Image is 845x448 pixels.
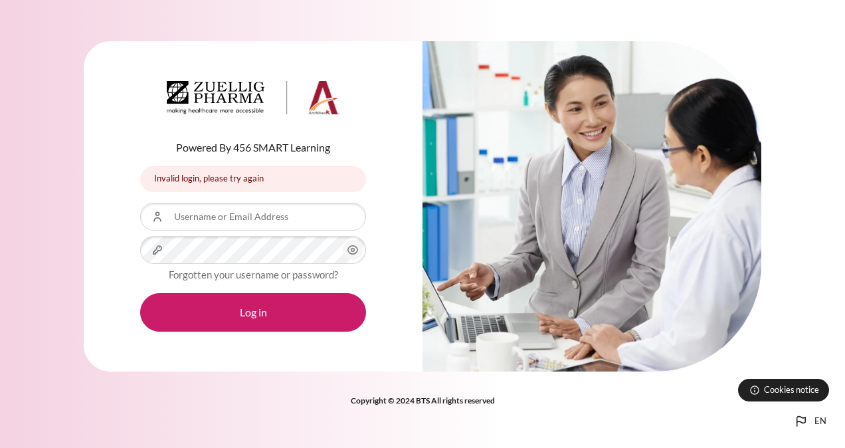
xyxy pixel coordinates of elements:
p: Powered By 456 SMART Learning [140,140,366,156]
span: Cookies notice [764,384,819,396]
input: Username or Email Address [140,203,366,231]
div: Invalid login, please try again [140,166,366,192]
img: Architeck [167,81,339,114]
a: Forgotten your username or password? [169,269,338,280]
button: Log in [140,293,366,332]
button: Cookies notice [738,379,829,401]
button: Languages [788,408,832,435]
a: Architeck [167,81,339,120]
strong: Copyright © 2024 BTS All rights reserved [351,395,495,405]
span: en [814,415,826,428]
